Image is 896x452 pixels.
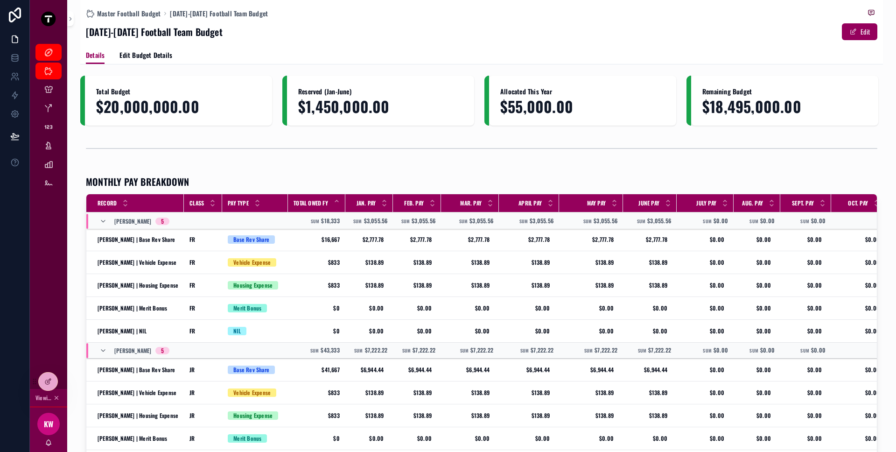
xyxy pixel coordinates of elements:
h1: MONTHLY PAY BREAKDOWN [86,175,189,188]
span: Sept. Pay [792,199,814,207]
span: $0.00 [402,327,432,335]
span: $0.00 [355,327,384,335]
small: Sum [800,347,809,354]
span: $138.89 [632,282,667,289]
span: $6,944.44 [450,366,490,374]
span: $0.00 [686,327,724,335]
span: $41,667 [294,366,340,374]
span: Remaining Budget [702,87,867,96]
div: Housing Expense [233,411,273,420]
span: $138.89 [402,282,432,289]
span: Viewing as [PERSON_NAME] [35,394,51,402]
span: Details [86,50,105,60]
small: Sum [311,218,320,225]
span: $0.00 [837,259,880,266]
small: Sum [353,218,362,225]
span: $0.00 [450,327,490,335]
span: $2,777.78 [450,236,490,243]
span: $0 [294,435,340,442]
span: $20,000,000.00 [96,98,261,114]
span: $3,055.56 [594,217,617,225]
span: $2,777.78 [508,236,550,243]
span: $138.89 [568,259,614,266]
span: $0.00 [760,346,775,354]
span: FR [189,304,195,312]
span: $7,222.22 [413,346,435,354]
span: $0.00 [790,435,822,442]
span: $0.00 [837,435,880,442]
span: $138.89 [355,412,384,419]
span: $1,450,000.00 [298,98,463,114]
span: $0.00 [402,304,432,312]
span: $833 [294,259,340,266]
span: $0 [294,304,340,312]
small: Sum [401,218,410,225]
span: $55,000.00 [500,98,665,114]
span: $0.00 [714,346,728,354]
span: $0.00 [568,304,614,312]
span: $138.89 [450,282,490,289]
small: Sum [703,218,712,225]
span: $0.00 [837,282,880,289]
span: $7,222.22 [531,346,553,354]
span: $3,055.56 [364,217,388,225]
span: $0.00 [568,327,614,335]
span: Total Budget [96,87,261,96]
span: $43,333 [321,346,339,354]
span: $138.89 [568,412,614,419]
span: $138.89 [632,412,667,419]
span: $0.00 [743,389,771,396]
div: 5 [161,217,164,225]
span: FR [189,327,195,335]
span: $0.00 [686,282,724,289]
span: $6,944.44 [632,366,667,374]
span: $138.89 [402,259,432,266]
span: $6,944.44 [402,366,432,374]
span: Jan. Pay [357,199,376,207]
small: Sum [459,218,468,225]
small: Sum [584,347,593,354]
span: $138.89 [402,412,432,419]
span: [PERSON_NAME] [114,347,152,354]
span: April Pay [518,199,542,207]
span: [PERSON_NAME] | NIL [98,327,147,335]
span: $0.00 [837,304,880,312]
span: $138.89 [568,389,614,396]
span: FR [189,282,195,289]
span: July Pay [696,199,716,207]
small: Sum [749,347,758,354]
small: Sum [354,347,363,354]
span: $138.89 [355,389,384,396]
span: Record [98,199,117,207]
span: $0.00 [790,236,822,243]
span: [PERSON_NAME] | Vehicle Expense [98,259,176,266]
span: $138.89 [355,282,384,289]
span: $0.00 [760,217,775,225]
span: $0.00 [837,236,880,243]
span: $138.89 [450,412,490,419]
span: $18,495,000.00 [702,98,867,114]
span: [PERSON_NAME] | Merit Bonus [98,304,167,312]
span: $16,667 [294,236,340,243]
span: Feb. Pay [404,199,424,207]
small: Sum [800,218,809,225]
small: Sum [402,347,411,354]
span: $0.00 [508,304,550,312]
span: $138.89 [402,389,432,396]
span: $0.00 [686,412,724,419]
span: Aug. Pay [742,199,763,207]
span: June Pay [638,199,659,207]
span: $0 [294,327,340,335]
span: $18,333 [321,217,339,225]
span: $0.00 [743,304,771,312]
span: [PERSON_NAME] | Merit Bonus [98,435,167,442]
div: Base Rev Share [233,366,269,374]
span: $138.89 [632,259,667,266]
a: Edit Budget Details [119,47,172,65]
span: $0.00 [743,412,771,419]
span: $138.89 [355,259,384,266]
small: Sum [583,218,592,225]
span: $0.00 [632,435,667,442]
span: $0.00 [743,236,771,243]
span: $6,944.44 [568,366,614,374]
